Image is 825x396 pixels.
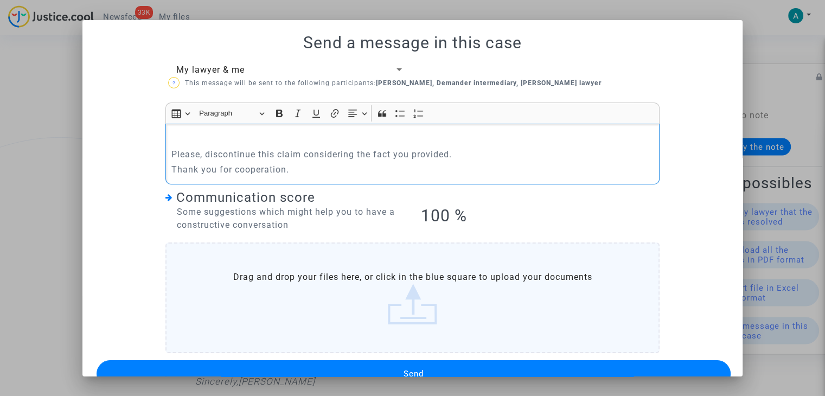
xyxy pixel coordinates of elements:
[420,206,660,226] h1: 100 %
[176,190,315,205] span: Communication score
[376,79,602,87] b: [PERSON_NAME], Demander intermediary, [PERSON_NAME] lawyer
[172,80,175,86] span: ?
[95,33,730,53] h1: Send a message in this case
[168,76,602,90] p: This message will be sent to the following participants:
[165,124,660,184] div: Rich Text Editor, main
[199,107,255,120] span: Paragraph
[171,163,654,176] p: Thank you for cooperation.
[171,148,654,161] p: Please, discontinue this claim considering the fact you provided.
[165,103,660,124] div: Editor toolbar
[176,65,245,75] span: My lawyer & me
[165,206,405,232] div: Some suggestions which might help you to have a constructive conversation
[194,105,269,122] button: Paragraph
[97,360,731,387] button: Send
[404,369,424,379] span: Send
